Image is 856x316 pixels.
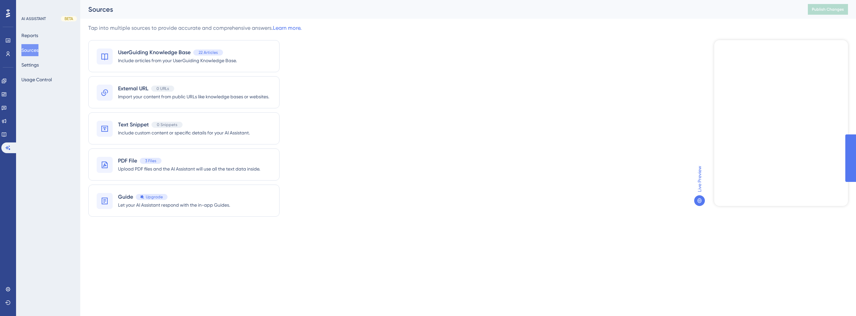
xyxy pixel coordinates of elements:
[273,25,302,31] a: Learn more.
[156,86,169,91] span: 0 URLs
[21,44,38,56] button: Sources
[118,201,230,209] span: Let your AI Assistant respond with the in-app Guides.
[695,166,704,192] span: Live Preview
[118,193,133,201] span: Guide
[118,129,250,137] span: Include custom content or specific details for your AI Assistant.
[118,48,191,57] span: UserGuiding Knowledge Base
[808,4,848,15] button: Publish Changes
[118,165,260,173] span: Upload PDF files and the AI Assistant will use all the text data inside.
[812,7,844,12] span: Publish Changes
[145,158,156,164] span: 3 Files
[118,93,269,101] span: Import your content from public URLs like knowledge bases or websites.
[118,85,148,93] span: External URL
[118,157,137,165] span: PDF File
[21,59,39,71] button: Settings
[21,16,46,21] div: AI ASSISTANT
[88,5,791,14] div: Sources
[157,122,177,127] span: 0 Snippets
[828,290,848,310] iframe: UserGuiding AI Assistant Launcher
[118,57,237,65] span: Include articles from your UserGuiding Knowledge Base.
[21,29,38,41] button: Reports
[118,121,149,129] span: Text Snippet
[61,16,77,21] div: BETA
[21,74,52,86] button: Usage Control
[88,24,302,32] div: Tap into multiple sources to provide accurate and comprehensive answers.
[146,194,163,200] span: Upgrade
[199,50,218,55] span: 22 Articles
